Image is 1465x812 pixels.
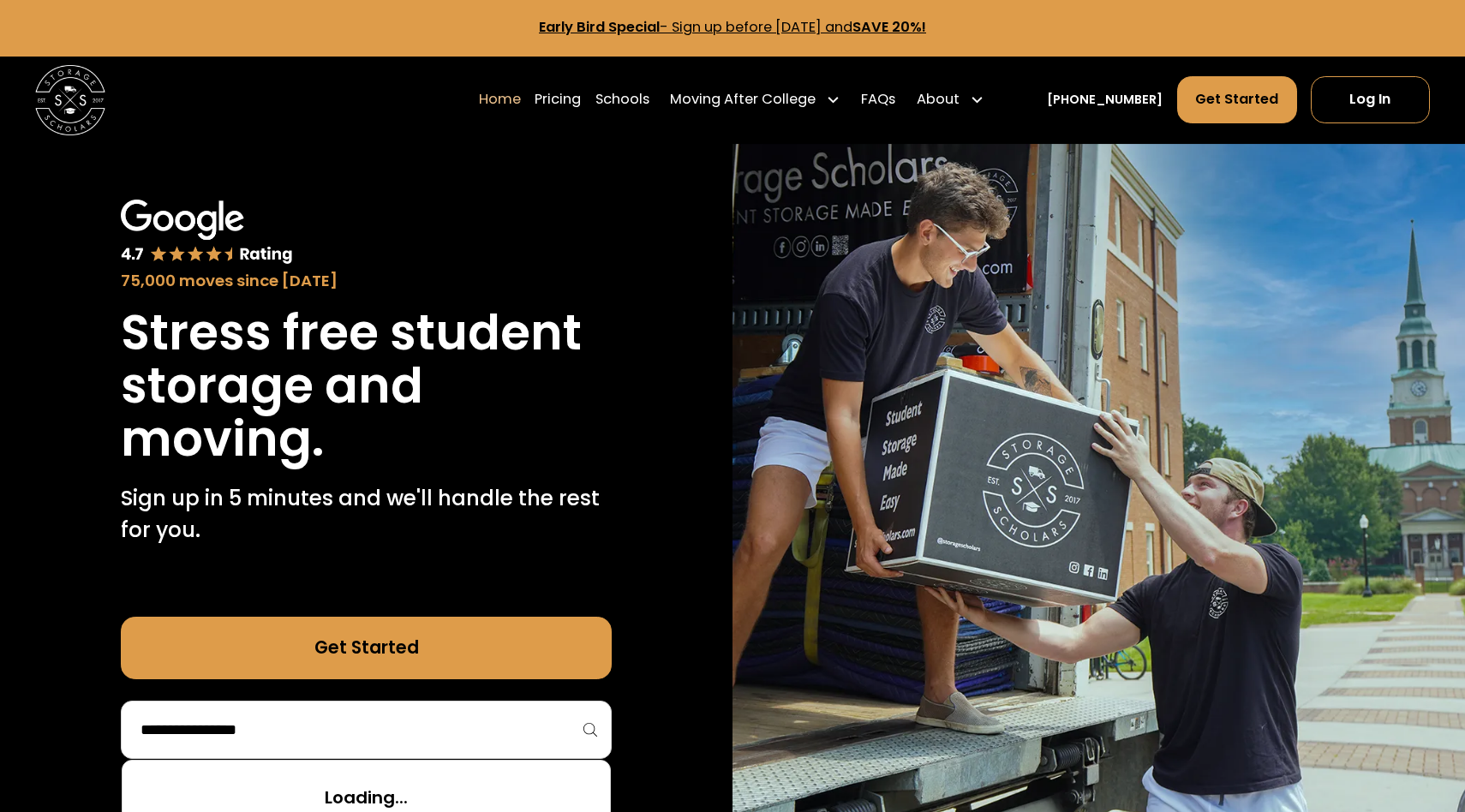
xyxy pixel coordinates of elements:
[479,75,521,124] a: Home
[910,75,991,124] div: About
[35,65,105,135] img: Storage Scholars main logo
[535,75,581,124] a: Pricing
[852,17,926,37] strong: SAVE 20%!
[121,617,612,680] a: Get Started
[663,75,847,124] div: Moving After College
[121,269,612,293] div: 75,000 moves since [DATE]
[121,483,612,546] p: Sign up in 5 minutes and we'll handle the rest for you.
[917,89,960,110] div: About
[1047,91,1163,109] a: [PHONE_NUMBER]
[595,75,649,124] a: Schools
[1177,76,1297,123] a: Get Started
[121,200,293,266] img: Google 4.7 star rating
[1311,76,1430,123] a: Log In
[861,75,895,124] a: FAQs
[121,307,612,466] h1: Stress free student storage and moving.
[539,17,660,37] strong: Early Bird Special
[539,17,926,37] a: Early Bird Special- Sign up before [DATE] andSAVE 20%!
[670,89,816,110] div: Moving After College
